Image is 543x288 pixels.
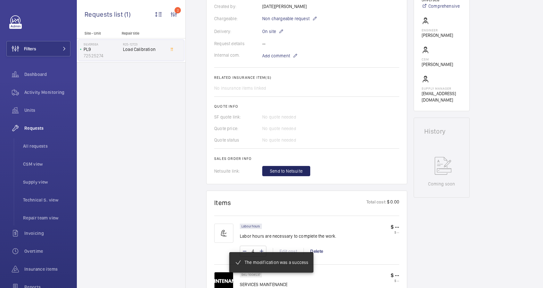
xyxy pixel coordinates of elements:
[214,224,233,243] img: muscle-sm.svg
[23,197,70,203] span: Technical S. view
[240,233,336,239] p: Labor hours are necessary to complete the work.
[262,28,284,35] p: On site
[386,199,399,207] p: $ 0.00
[422,90,462,103] p: [EMAIL_ADDRESS][DOMAIN_NAME]
[24,45,36,52] span: Filters
[391,272,399,279] p: $ --
[24,107,70,113] span: Units
[262,166,310,176] button: Send to Netsuite
[24,230,70,236] span: Invoicing
[123,46,165,53] span: Load Calibration
[391,279,399,283] p: $ --
[428,181,455,187] p: Coming soon
[214,156,399,161] h2: Sales order info
[6,41,70,56] button: Filters
[422,57,453,61] p: CSM
[241,225,260,227] p: Labour hours
[262,15,310,22] span: Non chargeable request
[262,53,290,59] span: Add comment
[391,224,399,230] p: $ --
[122,31,164,36] p: Repair title
[23,161,70,167] span: CSM view
[214,199,231,207] h1: Items
[23,215,70,221] span: Repair team view
[24,89,70,95] span: Activity Monitoring
[23,179,70,185] span: Supply view
[424,128,459,135] h1: History
[214,75,399,80] h2: Related insurance item(s)
[84,42,120,46] p: Silversea
[214,104,399,109] h2: Quote info
[77,31,119,36] p: Site - Unit
[84,53,120,59] p: 72525274
[123,42,165,46] h2: R25-12723
[422,86,462,90] p: Supply manager
[24,71,70,78] span: Dashboard
[422,28,453,32] p: Engineer
[422,61,453,68] p: [PERSON_NAME]
[24,125,70,131] span: Requests
[245,259,308,266] p: The modification was a success
[24,248,70,254] span: Overtime
[422,3,462,9] a: Comprehensive
[24,266,70,272] span: Insurance items
[422,32,453,38] p: [PERSON_NAME]
[270,168,303,174] span: Send to Netsuite
[366,199,386,207] p: Total cost:
[23,143,70,149] span: All requests
[85,10,124,18] span: Requests list
[391,230,399,234] p: $ --
[84,46,120,53] p: PL9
